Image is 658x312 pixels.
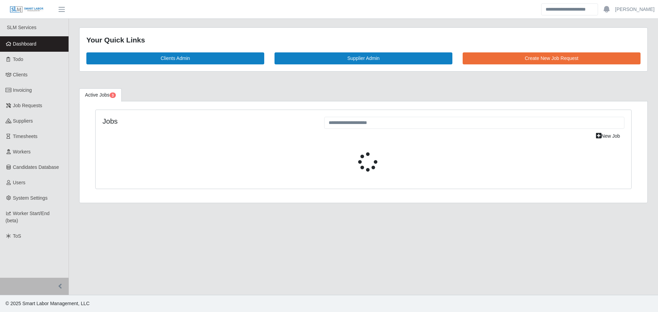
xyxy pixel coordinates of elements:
span: Timesheets [13,134,38,139]
a: [PERSON_NAME] [615,6,655,13]
h4: Jobs [102,117,314,125]
span: Pending Jobs [110,92,116,98]
span: Suppliers [13,118,33,124]
div: Your Quick Links [86,35,641,46]
span: Dashboard [13,41,37,47]
span: SLM Services [7,25,36,30]
span: System Settings [13,195,48,201]
span: © 2025 Smart Labor Management, LLC [5,301,89,306]
span: Workers [13,149,31,154]
img: SLM Logo [10,6,44,13]
a: Clients Admin [86,52,264,64]
span: ToS [13,233,21,239]
span: Worker Start/End (beta) [5,211,50,223]
span: Invoicing [13,87,32,93]
a: Active Jobs [79,88,122,102]
a: Create New Job Request [463,52,641,64]
a: New Job [592,130,624,142]
span: Todo [13,57,23,62]
span: Users [13,180,26,185]
span: Clients [13,72,28,77]
a: Supplier Admin [275,52,452,64]
input: Search [541,3,598,15]
span: Job Requests [13,103,42,108]
span: Candidates Database [13,164,59,170]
